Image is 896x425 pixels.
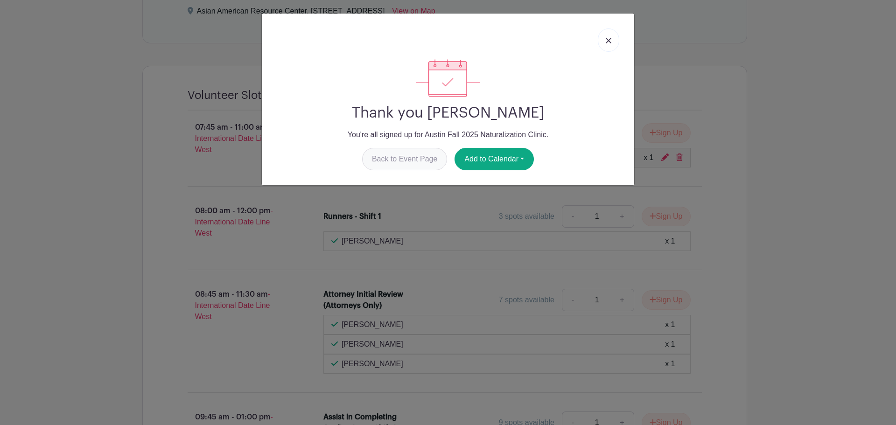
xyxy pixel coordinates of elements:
[416,59,480,97] img: signup_complete-c468d5dda3e2740ee63a24cb0ba0d3ce5d8a4ecd24259e683200fb1569d990c8.svg
[455,148,534,170] button: Add to Calendar
[269,104,627,122] h2: Thank you [PERSON_NAME]
[606,38,611,43] img: close_button-5f87c8562297e5c2d7936805f587ecaba9071eb48480494691a3f1689db116b3.svg
[269,129,627,140] p: You're all signed up for Austin Fall 2025 Naturalization Clinic.
[362,148,448,170] a: Back to Event Page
